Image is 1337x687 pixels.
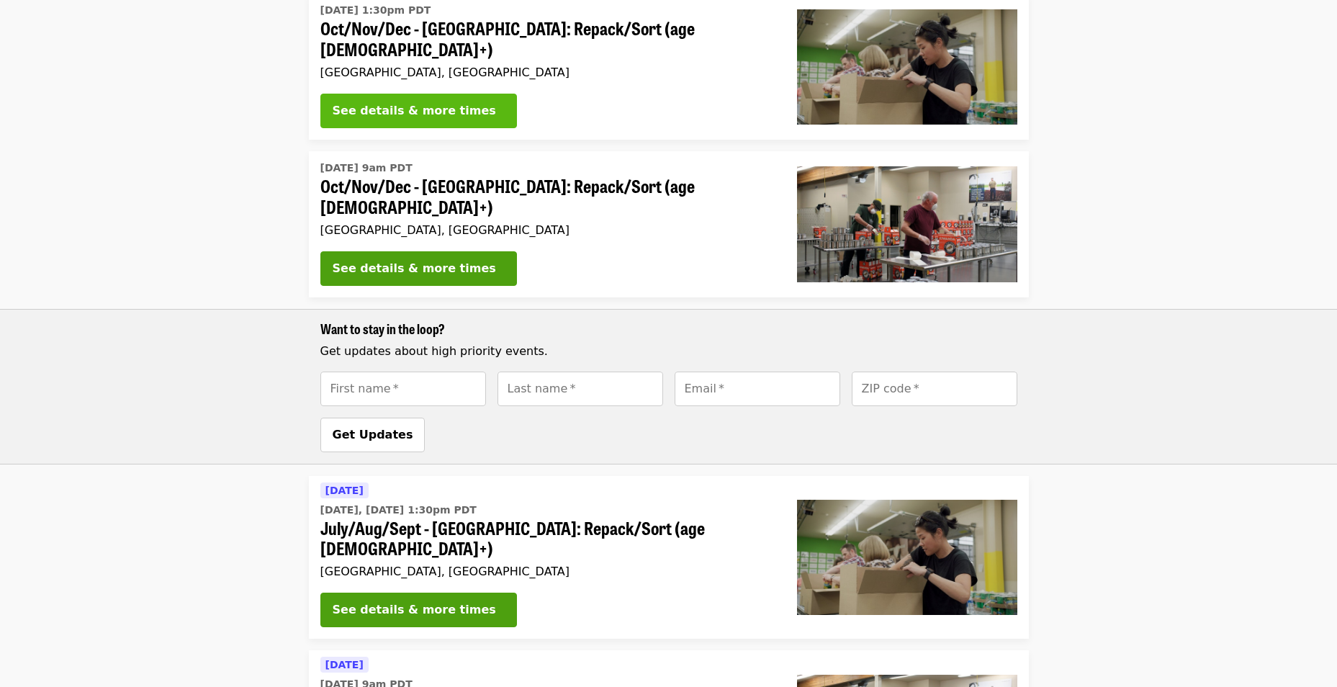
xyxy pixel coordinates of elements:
input: [object Object] [498,372,663,406]
span: Oct/Nov/Dec - [GEOGRAPHIC_DATA]: Repack/Sort (age [DEMOGRAPHIC_DATA]+) [320,176,774,217]
time: [DATE] 9am PDT [320,161,413,176]
span: Oct/Nov/Dec - [GEOGRAPHIC_DATA]: Repack/Sort (age [DEMOGRAPHIC_DATA]+) [320,18,774,60]
a: See details for "Oct/Nov/Dec - Portland: Repack/Sort (age 16+)" [309,151,1029,297]
button: See details & more times [320,593,517,627]
time: [DATE] 1:30pm PDT [320,3,431,18]
span: [DATE] [325,485,364,496]
span: Get Updates [333,428,413,441]
div: [GEOGRAPHIC_DATA], [GEOGRAPHIC_DATA] [320,66,774,79]
span: July/Aug/Sept - [GEOGRAPHIC_DATA]: Repack/Sort (age [DEMOGRAPHIC_DATA]+) [320,518,774,560]
button: See details & more times [320,94,517,128]
div: [GEOGRAPHIC_DATA], [GEOGRAPHIC_DATA] [320,223,774,237]
div: [GEOGRAPHIC_DATA], [GEOGRAPHIC_DATA] [320,565,774,578]
a: See details for "July/Aug/Sept - Portland: Repack/Sort (age 8+)" [309,476,1029,639]
span: Want to stay in the loop? [320,319,445,338]
img: Oct/Nov/Dec - Portland: Repack/Sort (age 16+) organized by Oregon Food Bank [797,166,1017,282]
button: Get Updates [320,418,426,452]
button: See details & more times [320,251,517,286]
input: [object Object] [852,372,1017,406]
span: Get updates about high priority events. [320,344,548,358]
input: [object Object] [320,372,486,406]
img: Oct/Nov/Dec - Portland: Repack/Sort (age 8+) organized by Oregon Food Bank [797,9,1017,125]
div: See details & more times [333,601,496,619]
img: July/Aug/Sept - Portland: Repack/Sort (age 8+) organized by Oregon Food Bank [797,500,1017,615]
input: [object Object] [675,372,840,406]
span: [DATE] [325,659,364,670]
time: [DATE], [DATE] 1:30pm PDT [320,503,477,518]
div: See details & more times [333,260,496,277]
div: See details & more times [333,102,496,120]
